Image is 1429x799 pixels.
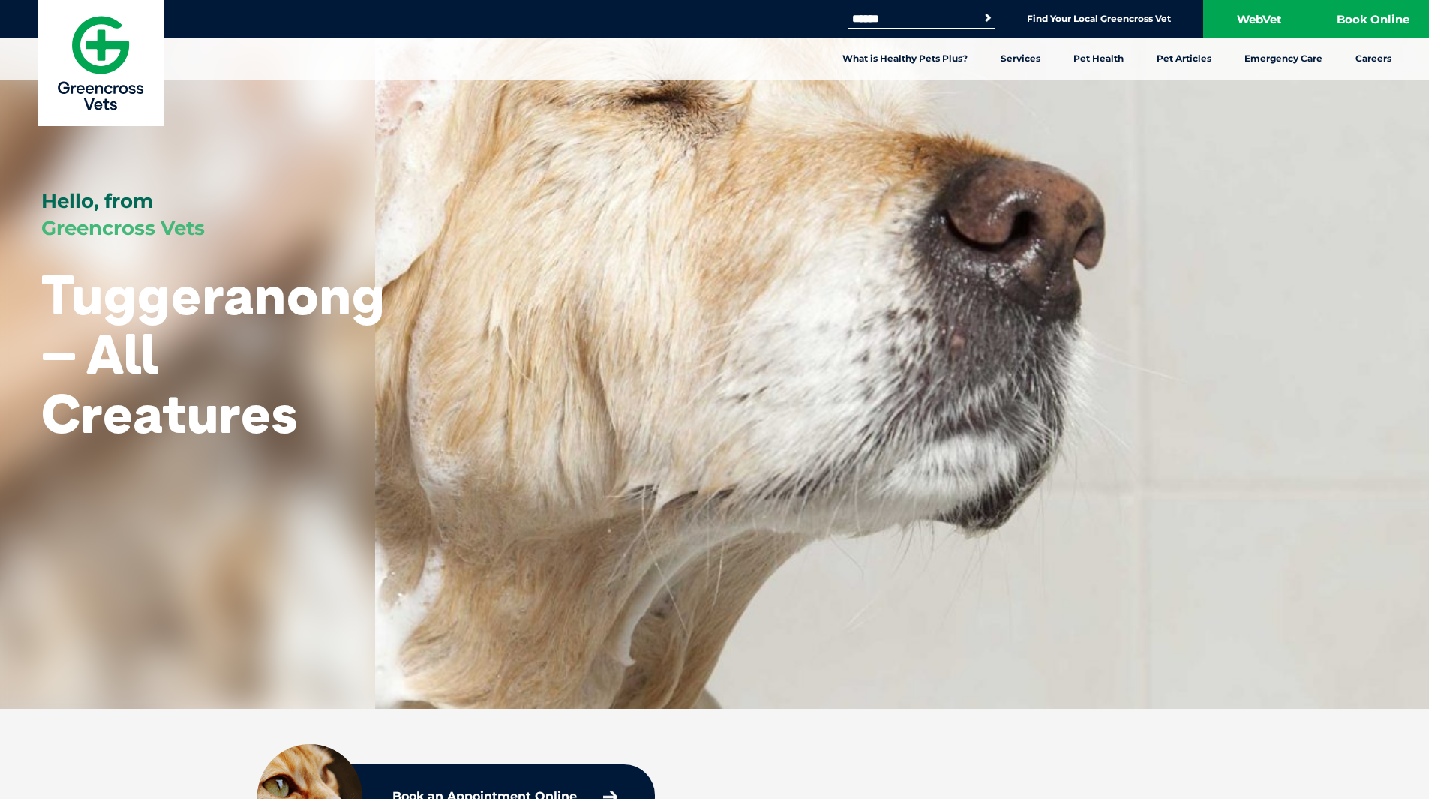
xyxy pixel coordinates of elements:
a: Pet Health [1057,38,1140,80]
span: Greencross Vets [41,216,205,240]
button: Search [980,11,995,26]
span: Hello, from [41,189,153,213]
a: Find Your Local Greencross Vet [1027,13,1171,25]
a: Services [984,38,1057,80]
a: Pet Articles [1140,38,1228,80]
a: What is Healthy Pets Plus? [826,38,984,80]
a: Careers [1339,38,1408,80]
h1: Tuggeranong – All Creatures [41,265,385,443]
a: Emergency Care [1228,38,1339,80]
